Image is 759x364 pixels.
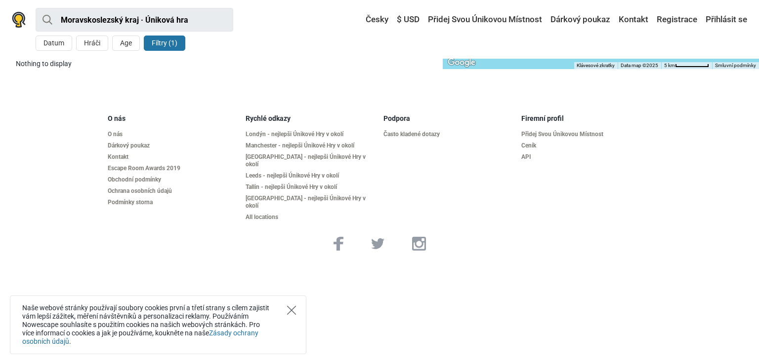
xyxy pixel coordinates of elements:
[521,131,651,138] a: Přidej Svou Únikovou Místnost
[394,11,422,29] a: $ USD
[246,172,376,180] a: Leeds - nejlepši Únikové Hry v okolí
[246,153,376,168] a: [GEOGRAPHIC_DATA] - nejlepši Únikové Hry v okolí
[12,12,26,28] img: Nowescape logo
[36,8,233,32] input: try “London”
[359,16,366,23] img: Česky
[383,114,513,123] h5: Podpora
[621,63,658,68] span: Data map ©2025
[616,11,651,29] a: Kontakt
[383,131,513,138] a: Často kladené dotazy
[661,62,712,69] button: Měřítko mapy: 65 px = 5 km
[246,183,376,191] a: Tallin - nejlepši Únikové Hry v okolí
[521,114,651,123] h5: Firemní profil
[521,142,651,149] a: Ceník
[108,176,238,183] a: Obchodní podmínky
[108,131,238,138] a: O nás
[425,11,545,29] a: Přidej Svou Únikovou Místnost
[36,36,72,51] button: Datum
[112,36,140,51] button: Age
[715,63,756,68] a: Smluvní podmínky (otevře se na nové kartě)
[577,62,615,69] button: Klávesové zkratky
[108,153,238,161] a: Kontakt
[356,11,391,29] a: Česky
[654,11,700,29] a: Registrace
[246,195,376,210] a: [GEOGRAPHIC_DATA] - nejlepši Únikové Hry v okolí
[108,114,238,123] h5: O nás
[10,295,306,354] div: Naše webové stránky používají soubory cookies první a třetí strany s cílem zajistit vám lepší záž...
[521,153,651,161] a: API
[445,56,478,69] img: Google
[108,165,238,172] a: Escape Room Awards 2019
[108,187,238,195] a: Ochrana osobních údajů
[246,114,376,123] h5: Rychlé odkazy
[108,142,238,149] a: Dárkový poukaz
[144,36,185,51] button: Filtry (1)
[246,214,376,221] a: All locations
[287,306,296,315] button: Close
[16,59,435,69] div: Nothing to display
[246,142,376,149] a: Manchester - nejlepši Únikové Hry v okolí
[22,329,258,345] a: Zásady ochrany osobních údajů
[76,36,108,51] button: Hráči
[664,63,675,68] span: 5 km
[108,199,238,206] a: Podmínky storna
[445,56,478,69] a: Otevřít tuto oblast v Mapách Google (otevře nové okno)
[703,11,747,29] a: Přihlásit se
[548,11,613,29] a: Dárkový poukaz
[246,131,376,138] a: Londýn - nejlepši Únikové Hry v okolí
